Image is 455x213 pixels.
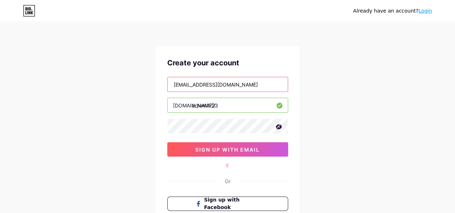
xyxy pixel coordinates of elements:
button: Sign up with Facebook [167,196,288,211]
div: Or [225,177,231,185]
div: [DOMAIN_NAME]/ [173,102,215,109]
div: Create your account [167,57,288,68]
input: Email [168,77,288,92]
span: sign up with email [195,147,260,153]
div: Already have an account? [353,7,432,15]
span: Sign up with Facebook [204,196,260,211]
button: sign up with email [167,142,288,157]
a: Login [418,8,432,14]
div: E [167,162,288,169]
input: username [168,98,288,112]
